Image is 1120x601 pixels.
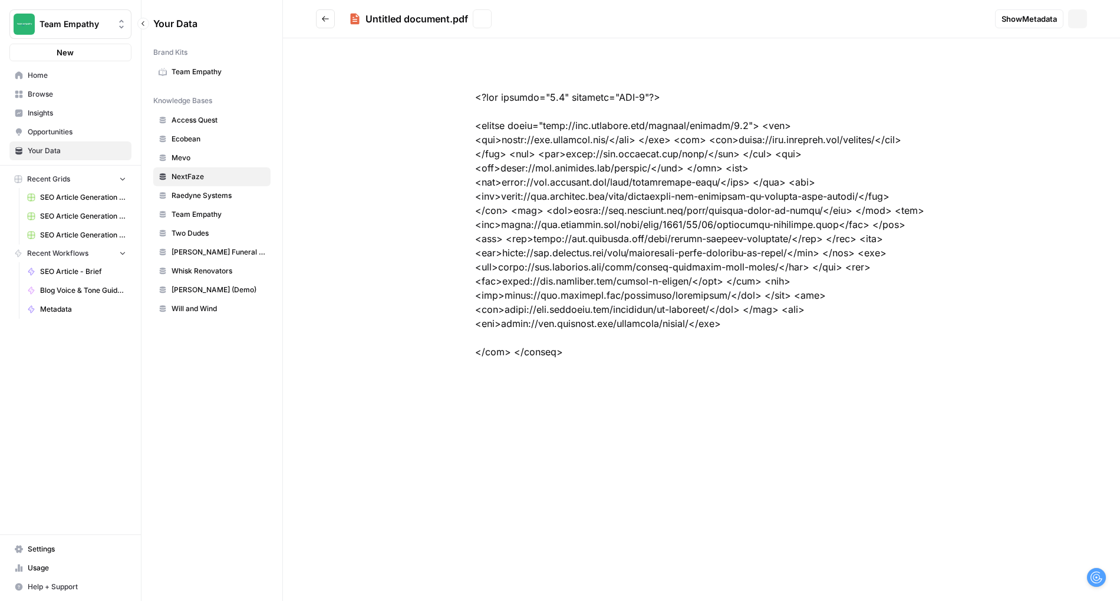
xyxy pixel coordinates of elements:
[22,281,131,300] a: Blog Voice & Tone Guidelines
[40,266,126,277] span: SEO Article - Brief
[9,9,131,39] button: Workspace: Team Empathy
[153,186,271,205] a: Raedyne Systems
[40,230,126,240] span: SEO Article Generation [PERSON_NAME] Funeral Group
[172,171,265,182] span: NextFaze
[57,47,74,58] span: New
[153,243,271,262] a: [PERSON_NAME] Funeral Group
[172,247,265,257] span: [PERSON_NAME] Funeral Group
[316,9,335,28] button: Go back
[39,18,111,30] span: Team Empathy
[9,66,131,85] a: Home
[153,95,212,106] span: Knowledge Bases
[153,224,271,243] a: Two Dudes
[28,70,126,81] span: Home
[172,67,265,77] span: Team Empathy
[9,141,131,160] a: Your Data
[28,582,126,592] span: Help + Support
[9,577,131,596] button: Help + Support
[40,285,126,296] span: Blog Voice & Tone Guidelines
[9,123,131,141] a: Opportunities
[153,47,187,58] span: Brand Kits
[437,62,966,387] div: <?lor ipsumdo="5.4" sitametc="ADI-9"?> <elitse doeiu="temp://inc.utlabore.etd/magnaal/enimadm/9.2...
[172,266,265,276] span: Whisk Renovators
[9,245,131,262] button: Recent Workflows
[172,303,265,314] span: Will and Wind
[153,16,256,31] span: Your Data
[365,12,468,26] div: Untitled document.pdf
[172,115,265,126] span: Access Quest
[153,148,271,167] a: Mevo
[40,304,126,315] span: Metadata
[9,559,131,577] a: Usage
[153,111,271,130] a: Access Quest
[28,544,126,554] span: Settings
[9,104,131,123] a: Insights
[153,130,271,148] a: Ecobean
[172,228,265,239] span: Two Dudes
[9,85,131,104] a: Browse
[22,188,131,207] a: SEO Article Generation Grid - Will And Wind
[153,280,271,299] a: [PERSON_NAME] (Demo)
[172,134,265,144] span: Ecobean
[172,209,265,220] span: Team Empathy
[153,167,271,186] a: NextFaze
[22,262,131,281] a: SEO Article - Brief
[9,540,131,559] a: Settings
[172,285,265,295] span: [PERSON_NAME] (Demo)
[153,205,271,224] a: Team Empathy
[172,153,265,163] span: Mevo
[22,300,131,319] a: Metadata
[28,127,126,137] span: Opportunities
[1002,13,1057,25] span: Show Metadata
[22,207,131,226] a: SEO Article Generation Grid - Whisk Painters
[172,190,265,201] span: Raedyne Systems
[153,262,271,280] a: Whisk Renovators
[22,226,131,245] a: SEO Article Generation [PERSON_NAME] Funeral Group
[153,62,271,81] a: Team Empathy
[27,248,88,259] span: Recent Workflows
[40,211,126,222] span: SEO Article Generation Grid - Whisk Painters
[995,9,1063,28] button: ShowMetadata
[40,192,126,203] span: SEO Article Generation Grid - Will And Wind
[27,174,70,184] span: Recent Grids
[9,44,131,61] button: New
[9,170,131,188] button: Recent Grids
[14,14,35,35] img: Team Empathy Logo
[28,89,126,100] span: Browse
[28,146,126,156] span: Your Data
[153,299,271,318] a: Will and Wind
[28,563,126,573] span: Usage
[28,108,126,118] span: Insights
